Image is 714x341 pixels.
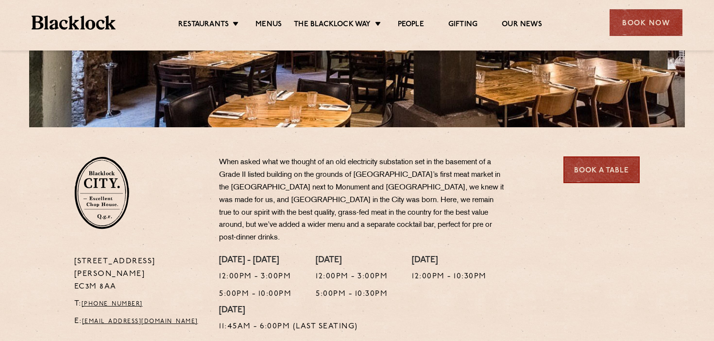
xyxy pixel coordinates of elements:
a: [PHONE_NUMBER] [82,301,143,307]
p: [STREET_ADDRESS][PERSON_NAME] EC3M 8AA [74,256,205,293]
a: People [398,20,424,31]
img: City-stamp-default.svg [74,156,129,229]
h4: [DATE] - [DATE] [219,256,291,266]
p: 5:00pm - 10:30pm [316,288,388,301]
a: Our News [502,20,542,31]
div: Book Now [610,9,682,36]
p: 12:00pm - 10:30pm [412,271,487,283]
a: [EMAIL_ADDRESS][DOMAIN_NAME] [82,319,198,324]
p: 5:00pm - 10:00pm [219,288,291,301]
a: Menus [255,20,282,31]
p: 12:00pm - 3:00pm [219,271,291,283]
p: When asked what we thought of an old electricity substation set in the basement of a Grade II lis... [219,156,506,244]
p: E: [74,315,205,328]
a: Book a Table [563,156,640,183]
a: Gifting [448,20,477,31]
p: 12:00pm - 3:00pm [316,271,388,283]
h4: [DATE] [219,306,358,316]
h4: [DATE] [316,256,388,266]
h4: [DATE] [412,256,487,266]
p: T: [74,298,205,310]
a: Restaurants [178,20,229,31]
a: The Blacklock Way [294,20,371,31]
img: BL_Textured_Logo-footer-cropped.svg [32,16,116,30]
p: 11:45am - 6:00pm (Last Seating) [219,321,358,333]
